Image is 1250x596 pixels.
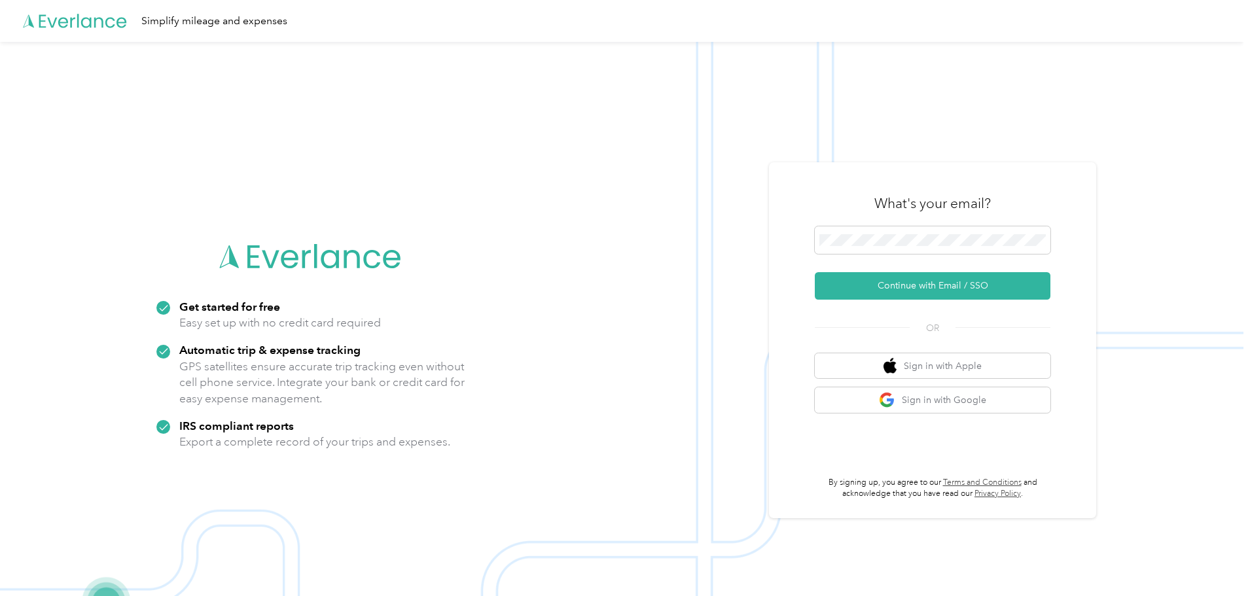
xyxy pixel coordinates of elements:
[815,387,1050,413] button: google logoSign in with Google
[179,419,294,432] strong: IRS compliant reports
[815,477,1050,500] p: By signing up, you agree to our and acknowledge that you have read our .
[879,392,895,408] img: google logo
[815,353,1050,379] button: apple logoSign in with Apple
[179,359,465,407] p: GPS satellites ensure accurate trip tracking even without cell phone service. Integrate your bank...
[141,13,287,29] div: Simplify mileage and expenses
[884,358,897,374] img: apple logo
[815,272,1050,300] button: Continue with Email / SSO
[179,315,381,331] p: Easy set up with no credit card required
[179,343,361,357] strong: Automatic trip & expense tracking
[179,300,280,313] strong: Get started for free
[974,489,1021,499] a: Privacy Policy
[874,194,991,213] h3: What's your email?
[910,321,955,335] span: OR
[943,478,1022,487] a: Terms and Conditions
[179,434,450,450] p: Export a complete record of your trips and expenses.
